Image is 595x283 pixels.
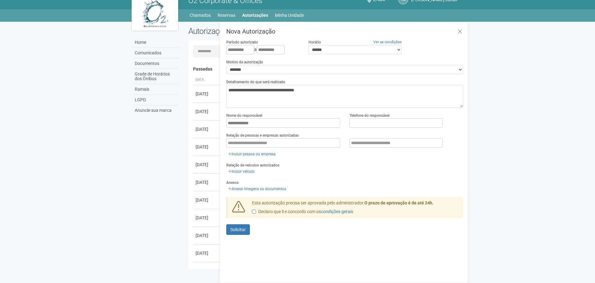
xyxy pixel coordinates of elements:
div: [DATE] [196,250,219,256]
label: Relação de veículos autorizados [226,162,279,168]
a: Anuncie sua marca [133,105,179,116]
a: LGPD [133,95,179,105]
h3: Nova Autorização [226,28,463,34]
label: Declaro que li e concordo com os [252,209,353,215]
span: Solicitar [230,227,246,232]
label: Horário [309,39,321,45]
a: Anexar imagens ou documentos [226,185,288,192]
div: [DATE] [196,108,219,115]
div: a [226,45,299,54]
th: Data [193,75,221,85]
a: Chamados [190,11,211,20]
a: Grade de Horários dos Ônibus [133,69,179,84]
label: Motivo da autorização [226,59,263,65]
a: condições gerais [321,209,353,214]
label: Período autorizado [226,39,258,45]
div: [DATE] [196,179,219,185]
div: [DATE] [196,162,219,168]
div: [DATE] [196,197,219,203]
a: Home [133,37,179,48]
label: Nome do responsável [226,113,262,118]
div: Esta autorização precisa ser aprovada pelo administrador. [247,200,463,218]
a: Incluir pessoa ou empresa [226,151,277,157]
div: [DATE] [196,232,219,239]
a: Incluir veículo [226,168,256,175]
a: Comunicados [133,48,179,58]
div: [DATE] [196,126,219,132]
a: Ramais [133,84,179,95]
a: Minha Unidade [275,11,304,20]
div: [DATE] [196,144,219,150]
h2: Autorizações [188,26,321,36]
label: Telefone do responsável [349,113,390,118]
button: Solicitar [226,224,250,235]
h4: Passadas [193,67,459,71]
input: Declaro que li e concordo com oscondições gerais [252,210,256,214]
label: Relação de pessoas e empresas autorizadas [226,133,299,138]
div: [DATE] [196,91,219,97]
a: Reservas [218,11,235,20]
label: Detalhamento do que será realizado [226,79,285,85]
a: Autorizações [242,11,268,20]
a: Documentos [133,58,179,69]
strong: O prazo de aprovação é de até 24h. [364,200,434,205]
label: Anexos [226,180,239,185]
a: Ver as condições [373,40,402,44]
div: [DATE] [196,215,219,221]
